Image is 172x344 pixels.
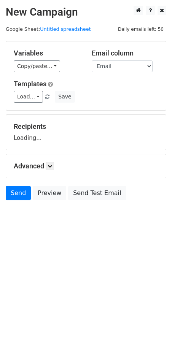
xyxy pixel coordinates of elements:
span: Daily emails left: 50 [115,25,166,33]
div: Loading... [14,122,158,142]
a: Send [6,186,31,200]
a: Copy/paste... [14,60,60,72]
a: Load... [14,91,43,103]
button: Save [55,91,75,103]
h5: Variables [14,49,80,57]
a: Untitled spreadsheet [40,26,91,32]
a: Send Test Email [68,186,126,200]
a: Daily emails left: 50 [115,26,166,32]
h5: Email column [92,49,158,57]
h2: New Campaign [6,6,166,19]
a: Templates [14,80,46,88]
small: Google Sheet: [6,26,91,32]
h5: Advanced [14,162,158,170]
a: Preview [33,186,66,200]
h5: Recipients [14,122,158,131]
